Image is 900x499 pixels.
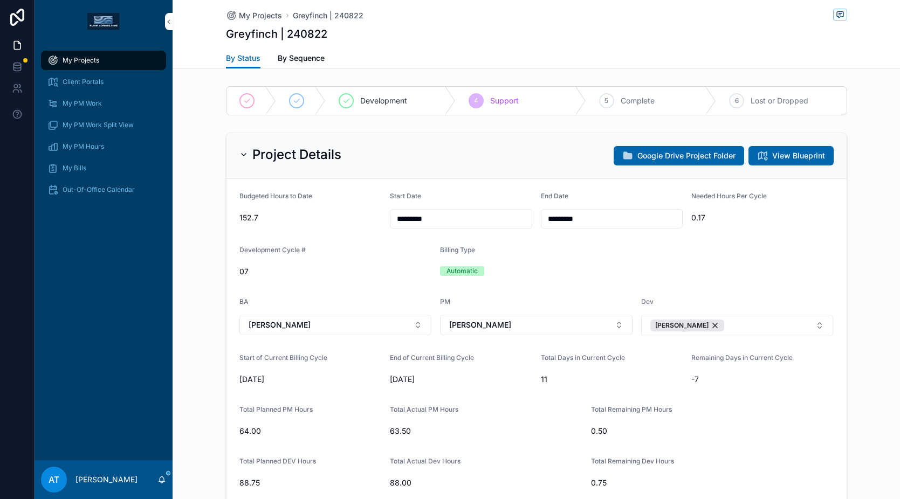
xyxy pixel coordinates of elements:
[239,477,382,488] span: 88.75
[63,164,86,172] span: My Bills
[360,95,407,106] span: Development
[691,354,793,362] span: Remaining Days in Current Cycle
[541,354,625,362] span: Total Days in Current Cycle
[226,26,327,41] h1: Greyfinch | 240822
[691,212,834,223] span: 0.17
[621,95,655,106] span: Complete
[226,53,260,64] span: By Status
[239,354,327,362] span: Start of Current Billing Cycle
[446,266,478,276] div: Automatic
[541,192,568,200] span: End Date
[63,99,102,108] span: My PM Work
[226,10,282,21] a: My Projects
[591,477,733,488] span: 0.75
[63,185,135,194] span: Out-Of-Office Calendar
[239,246,306,254] span: Development Cycle #
[390,192,421,200] span: Start Date
[239,297,249,306] span: BA
[390,426,582,436] span: 63.50
[239,426,382,436] span: 64.00
[591,426,784,436] span: 0.50
[41,180,166,199] a: Out-Of-Office Calendar
[440,315,633,335] button: Select Button
[63,142,104,151] span: My PM Hours
[293,10,363,21] a: Greyfinch | 240822
[35,43,173,213] div: scrollable content
[751,95,808,106] span: Lost or Dropped
[41,51,166,70] a: My Projects
[650,320,724,331] button: Unselect 4
[591,405,672,413] span: Total Remaining PM Hours
[41,137,166,156] a: My PM Hours
[772,150,825,161] span: View Blueprint
[440,246,475,254] span: Billing Type
[449,320,511,330] span: [PERSON_NAME]
[239,374,382,385] span: [DATE]
[239,457,316,465] span: Total Planned DEV Hours
[226,48,260,69] a: By Status
[49,473,59,486] span: AT
[63,121,134,129] span: My PM Work Split View
[239,266,432,277] span: 07
[239,315,432,335] button: Select Button
[390,405,458,413] span: Total Actual PM Hours
[641,297,654,306] span: Dev
[641,315,834,336] button: Select Button
[87,13,120,30] img: App logo
[614,146,744,165] button: Google Drive Project Folder
[390,457,461,465] span: Total Actual Dev Hours
[390,477,582,488] span: 88.00
[440,297,450,306] span: PM
[252,146,341,163] h2: Project Details
[541,374,683,385] span: 11
[239,405,313,413] span: Total Planned PM Hours
[41,94,166,113] a: My PM Work
[591,457,674,465] span: Total Remaining Dev Hours
[691,192,767,200] span: Needed Hours Per Cycle
[41,115,166,135] a: My PM Work Split View
[474,96,478,105] span: 4
[490,95,519,106] span: Support
[748,146,834,165] button: View Blueprint
[637,150,736,161] span: Google Drive Project Folder
[278,53,325,64] span: By Sequence
[63,78,104,86] span: Client Portals
[41,72,166,92] a: Client Portals
[41,158,166,178] a: My Bills
[63,56,99,65] span: My Projects
[239,212,382,223] span: 152.7
[390,374,532,385] span: [DATE]
[249,320,311,330] span: [PERSON_NAME]
[239,192,312,200] span: Budgeted Hours to Date
[604,96,608,105] span: 5
[390,354,474,362] span: End of Current Billing Cycle
[239,10,282,21] span: My Projects
[75,474,138,485] p: [PERSON_NAME]
[691,374,834,385] span: -7
[735,96,739,105] span: 6
[655,321,709,330] span: [PERSON_NAME]
[278,48,325,70] a: By Sequence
